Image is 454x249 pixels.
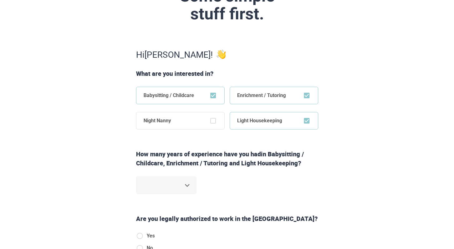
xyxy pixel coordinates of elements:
[134,69,321,78] div: What are you interested in?
[147,232,155,240] span: Yes
[217,50,226,59] img: undo
[230,112,290,129] span: Light Housekeeping
[134,150,321,168] div: How many years of experience have you had in Babysitting / Childcare, Enrichment / Tutoring and L...
[136,87,202,104] span: Babysitting / Childcare
[136,176,197,194] div: ​
[134,48,321,61] div: Hi [PERSON_NAME] !
[230,87,293,104] span: Enrichment / Tutoring
[136,112,178,129] span: Night Nanny
[134,214,321,223] div: Are you legally authorized to work in the [GEOGRAPHIC_DATA]?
